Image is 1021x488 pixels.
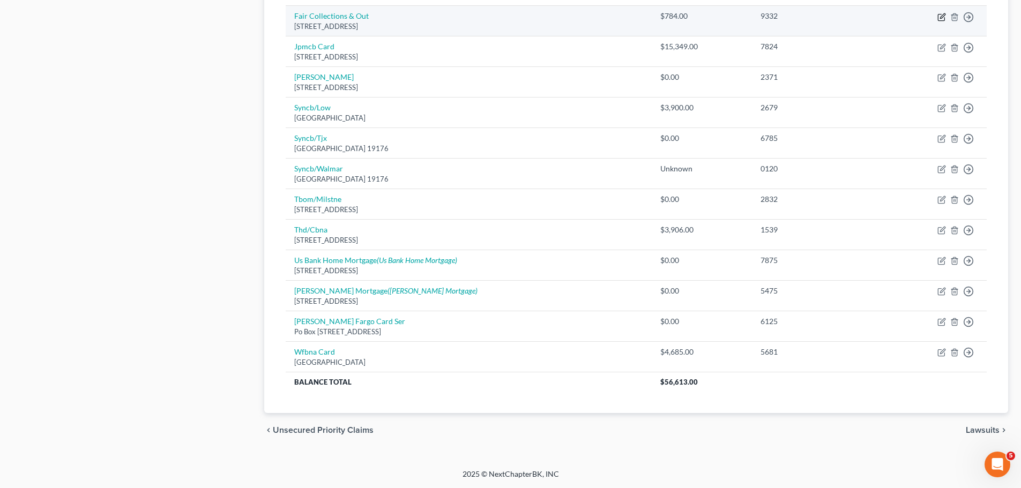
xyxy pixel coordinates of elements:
[660,316,743,327] div: $0.00
[966,426,1008,434] button: Lawsuits chevron_right
[264,426,273,434] i: chevron_left
[660,72,743,82] div: $0.00
[660,41,743,52] div: $15,349.00
[205,469,816,488] div: 2025 © NextChapterBK, INC
[294,266,643,276] div: [STREET_ADDRESS]
[294,103,331,112] a: Syncb/Low
[1000,426,1008,434] i: chevron_right
[1007,452,1015,460] span: 5
[294,194,341,204] a: Tbom/Milstne
[660,224,743,235] div: $3,906.00
[761,224,873,235] div: 1539
[761,286,873,296] div: 5475
[761,72,873,82] div: 2371
[294,296,643,306] div: [STREET_ADDRESS]
[294,42,334,51] a: Jpmcb Card
[761,347,873,357] div: 5681
[761,11,873,21] div: 9332
[660,102,743,113] div: $3,900.00
[294,113,643,123] div: [GEOGRAPHIC_DATA]
[761,316,873,327] div: 6125
[377,256,457,265] i: (Us Bank Home Mortgage)
[294,11,369,20] a: Fair Collections & Out
[294,164,343,173] a: Syncb/Walmar
[761,41,873,52] div: 7824
[294,205,643,215] div: [STREET_ADDRESS]
[761,163,873,174] div: 0120
[294,21,643,32] div: [STREET_ADDRESS]
[294,235,643,245] div: [STREET_ADDRESS]
[294,52,643,62] div: [STREET_ADDRESS]
[294,357,643,367] div: [GEOGRAPHIC_DATA]
[264,426,374,434] button: chevron_left Unsecured Priority Claims
[294,327,643,337] div: Po Box [STREET_ADDRESS]
[761,102,873,113] div: 2679
[660,255,743,266] div: $0.00
[660,378,698,386] span: $56,613.00
[660,11,743,21] div: $784.00
[294,286,478,295] a: [PERSON_NAME] Mortgage([PERSON_NAME] Mortgage)
[387,286,478,295] i: ([PERSON_NAME] Mortgage)
[294,82,643,93] div: [STREET_ADDRESS]
[660,194,743,205] div: $0.00
[761,133,873,144] div: 6785
[294,256,457,265] a: Us Bank Home Mortgage(Us Bank Home Mortgage)
[660,286,743,296] div: $0.00
[294,72,354,81] a: [PERSON_NAME]
[273,426,374,434] span: Unsecured Priority Claims
[294,174,643,184] div: [GEOGRAPHIC_DATA] 19176
[660,347,743,357] div: $4,685.00
[294,347,335,356] a: Wfbna Card
[985,452,1010,477] iframe: Intercom live chat
[966,426,1000,434] span: Lawsuits
[286,372,652,392] th: Balance Total
[660,133,743,144] div: $0.00
[660,163,743,174] div: Unknown
[294,144,643,154] div: [GEOGRAPHIC_DATA] 19176
[294,133,327,142] a: Syncb/Tjx
[761,255,873,266] div: 7875
[761,194,873,205] div: 2832
[294,317,405,326] a: [PERSON_NAME] Fargo Card Ser
[294,225,327,234] a: Thd/Cbna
